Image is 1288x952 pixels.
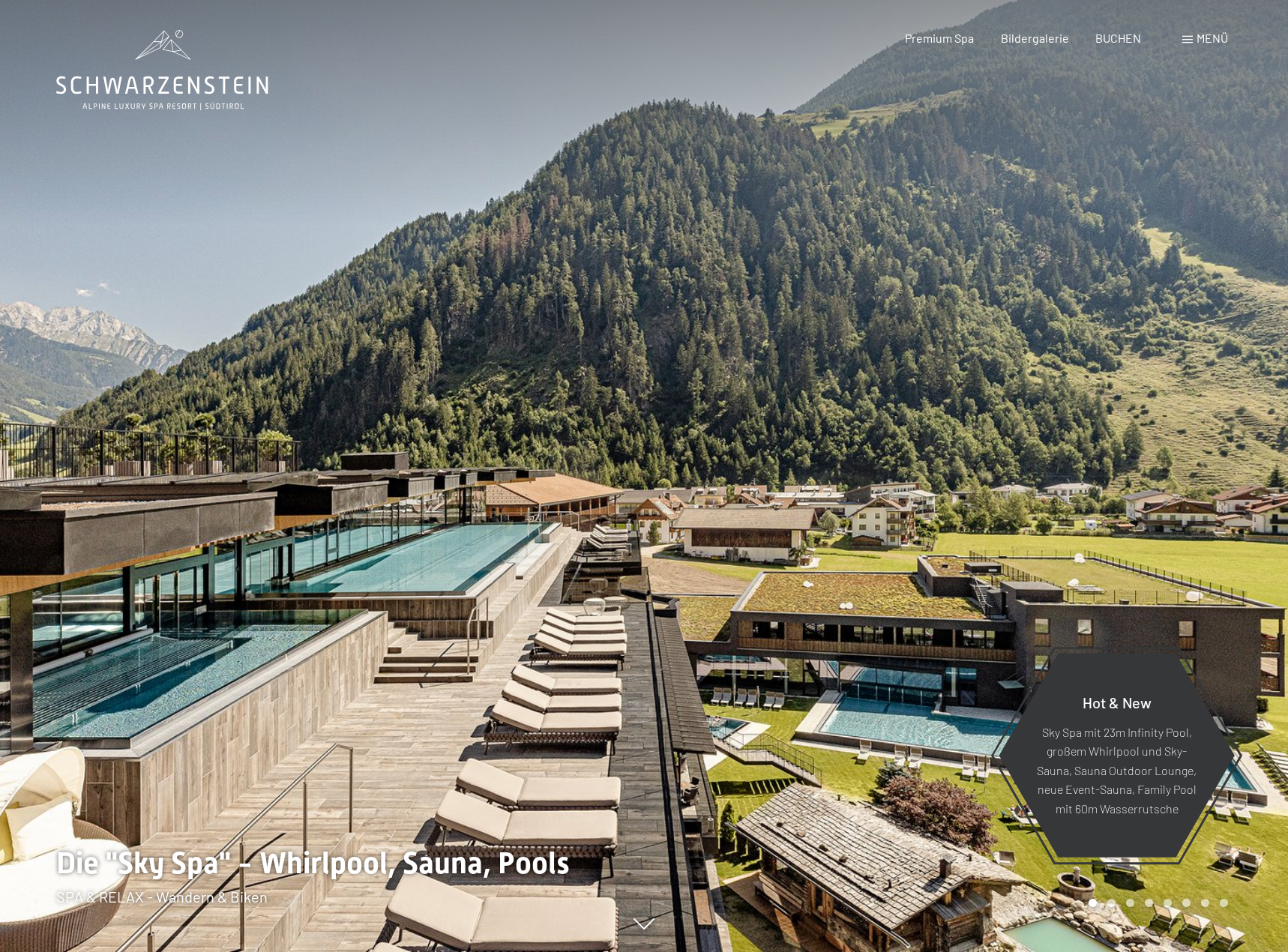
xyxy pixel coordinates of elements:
[1089,899,1097,907] div: Carousel Page 1 (Current Slide)
[1164,899,1172,907] div: Carousel Page 5
[1035,722,1198,818] p: Sky Spa mit 23m Infinity Pool, großem Whirlpool und Sky-Sauna, Sauna Outdoor Lounge, neue Event-S...
[1001,31,1069,45] a: Bildergalerie
[1083,693,1152,711] span: Hot & New
[1095,31,1141,45] a: BUCHEN
[1126,899,1134,907] div: Carousel Page 3
[1201,899,1209,907] div: Carousel Page 7
[1107,899,1116,907] div: Carousel Page 2
[1197,31,1228,45] span: Menü
[998,652,1236,858] a: Hot & New Sky Spa mit 23m Infinity Pool, großem Whirlpool und Sky-Sauna, Sauna Outdoor Lounge, ne...
[1083,899,1228,907] div: Carousel Pagination
[905,31,974,45] a: Premium Spa
[1220,899,1228,907] div: Carousel Page 8
[1145,899,1153,907] div: Carousel Page 4
[1182,899,1191,907] div: Carousel Page 6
